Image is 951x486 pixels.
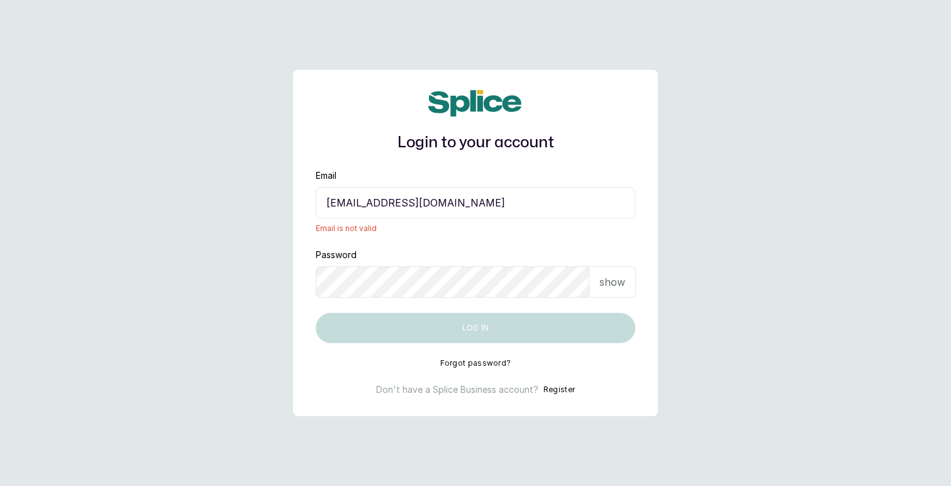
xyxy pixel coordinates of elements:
label: Password [316,249,357,261]
p: show [599,274,625,290]
h1: Login to your account [316,132,635,154]
p: Don't have a Splice Business account? [376,383,538,396]
button: Forgot password? [440,358,511,368]
input: email@acme.com [316,187,635,218]
span: Email is not valid [316,223,635,234]
button: Register [543,383,575,396]
label: Email [316,169,336,182]
button: Log in [316,313,635,343]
